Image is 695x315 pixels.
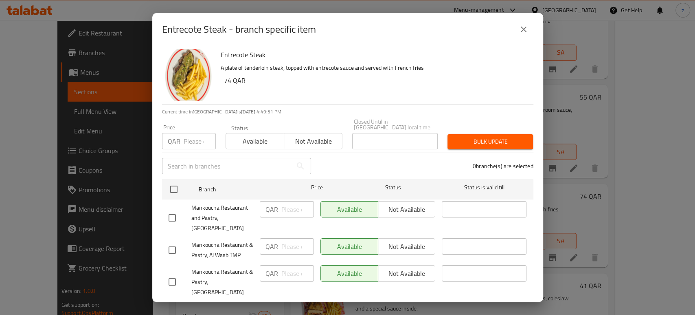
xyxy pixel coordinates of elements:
input: Please enter price [281,238,314,255]
h2: Entrecote Steak - branch specific item [162,23,316,36]
p: QAR [265,242,278,251]
p: QAR [265,204,278,214]
button: Not available [284,133,342,149]
img: Entrecote Steak [162,49,214,101]
p: QAR [168,136,180,146]
span: Status is valid till [442,182,526,193]
input: Search in branches [162,158,292,174]
input: Please enter price [184,133,216,149]
button: Bulk update [447,134,533,149]
h6: 74 QAR [224,75,527,86]
span: Status [351,182,435,193]
input: Please enter price [281,265,314,282]
p: Current time in [GEOGRAPHIC_DATA] is [DATE] 4:49:31 PM [162,108,533,115]
span: Mankoucha Restaurant & Pastry, [GEOGRAPHIC_DATA] [191,267,253,297]
span: Not available [287,135,339,147]
span: Bulk update [454,137,526,147]
p: QAR [265,268,278,278]
span: Mankoucha Restaurant & Pastry, Al Waab TMP [191,240,253,260]
h6: Entrecote Steak [221,49,527,60]
p: 0 branche(s) are selected [473,162,533,170]
span: Mankoucha Restaurant and Pastry, [GEOGRAPHIC_DATA] [191,203,253,233]
span: Branch [199,184,283,195]
span: Price [290,182,344,193]
button: close [514,20,533,39]
input: Please enter price [281,201,314,217]
span: Available [229,135,281,147]
button: Available [226,133,284,149]
p: A plate of tenderloin steak, topped with entrecote sauce and served with French fries [221,63,527,73]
